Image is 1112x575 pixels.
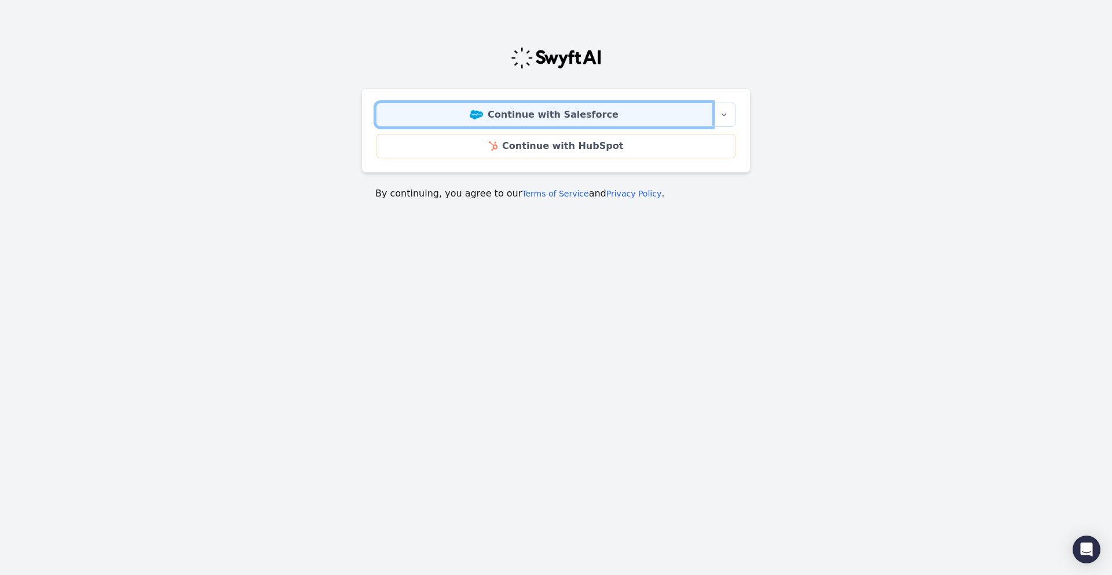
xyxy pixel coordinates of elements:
div: Open Intercom Messenger [1073,536,1100,563]
a: Continue with HubSpot [376,134,736,158]
img: Salesforce [470,110,483,119]
p: By continuing, you agree to our and . [375,187,737,201]
img: Swyft Logo [510,46,602,70]
img: HubSpot [489,141,498,151]
a: Privacy Policy [606,189,661,198]
a: Continue with Salesforce [376,103,712,127]
a: Terms of Service [522,189,588,198]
